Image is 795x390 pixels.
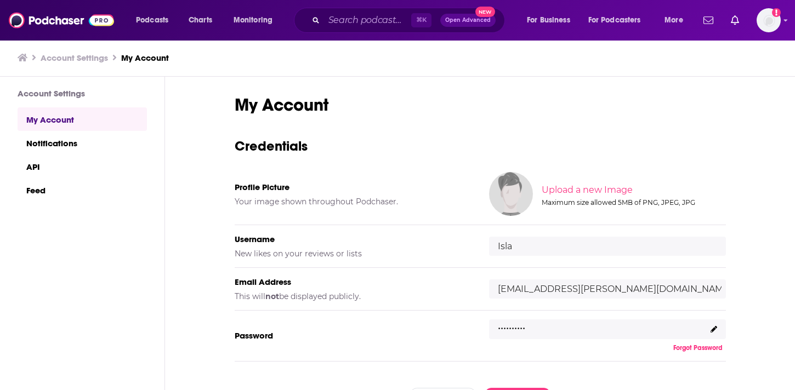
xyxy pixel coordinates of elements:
img: Your profile image [489,172,533,216]
a: Notifications [18,131,147,154]
div: Search podcasts, credits, & more... [304,8,515,33]
input: username [489,237,726,256]
span: More [665,13,683,28]
a: Feed [18,178,147,202]
button: Forgot Password [670,343,726,352]
h5: Email Address [235,277,472,287]
img: Podchaser - Follow, Share and Rate Podcasts [9,10,114,31]
span: For Podcasters [588,13,641,28]
span: Logged in as Isla [757,8,781,32]
button: open menu [128,12,183,29]
img: User Profile [757,8,781,32]
button: open menu [581,12,657,29]
button: open menu [226,12,287,29]
a: Charts [181,12,219,29]
input: email [489,279,726,299]
h5: New likes on your reviews or lists [235,249,472,259]
span: ⌘ K [411,13,431,27]
a: My Account [121,53,169,63]
h5: Profile Picture [235,182,472,192]
a: Account Settings [41,53,108,63]
span: New [475,7,495,17]
a: API [18,154,147,178]
button: Open AdvancedNew [440,14,496,27]
svg: Add a profile image [772,8,781,17]
b: not [265,291,279,301]
h5: Your image shown throughout Podchaser. [235,197,472,207]
h5: This will be displayed publicly. [235,291,472,301]
p: .......... [498,317,525,332]
span: Open Advanced [445,18,491,23]
button: open menu [657,12,697,29]
a: Show notifications dropdown [726,11,743,30]
button: open menu [519,12,584,29]
button: Show profile menu [757,8,781,32]
h1: My Account [235,94,726,116]
span: Podcasts [136,13,168,28]
a: My Account [18,107,147,131]
h5: Password [235,330,472,341]
h5: Username [235,234,472,244]
h3: Credentials [235,137,726,154]
h3: Account Settings [18,88,147,99]
span: Monitoring [234,13,272,28]
span: For Business [527,13,570,28]
a: Show notifications dropdown [699,11,718,30]
span: Charts [189,13,212,28]
div: Maximum size allowed 5MB of PNG, JPEG, JPG [542,198,724,207]
input: Search podcasts, credits, & more... [324,12,411,29]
